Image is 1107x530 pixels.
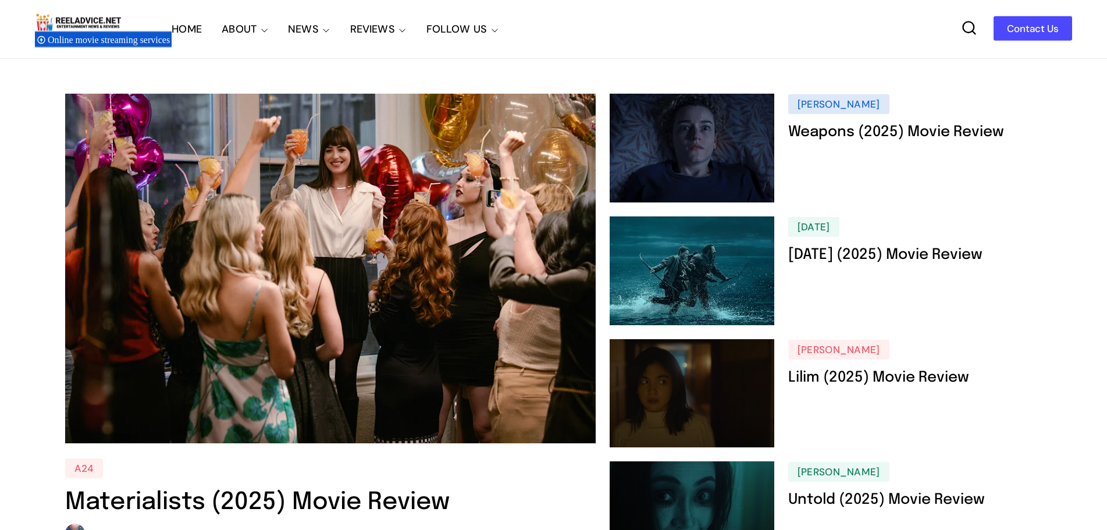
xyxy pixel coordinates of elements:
[610,216,788,325] a: 28 Years Later (2025) Movie Review
[65,490,450,515] a: Materialists (2025) Movie Review
[610,216,774,325] img: 28 Years Later (2025) Movie Review
[788,247,983,262] a: [DATE] (2025) Movie Review
[788,94,889,114] a: [PERSON_NAME]
[65,458,104,478] a: A24
[48,35,173,45] span: Online movie streaming services
[610,339,788,448] a: Lilim (2025) Movie Review
[788,462,889,482] a: [PERSON_NAME]
[788,125,1004,140] a: Weapons (2025) Movie Review
[788,492,985,507] a: Untold (2025) Movie Review
[65,94,596,443] img: Materialists (2025) Movie Review
[994,16,1072,41] a: Contact Us
[35,31,172,48] div: Online movie streaming services
[788,370,969,385] a: Lilim (2025) Movie Review
[610,94,788,202] a: Weapons (2025) Movie Review
[610,94,774,202] img: Weapons (2025) Movie Review
[788,217,839,237] a: [DATE]
[788,340,889,360] a: [PERSON_NAME]
[35,11,122,33] img: Reel Advice Movie Reviews
[610,339,774,448] img: Lilim (2025) Movie Review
